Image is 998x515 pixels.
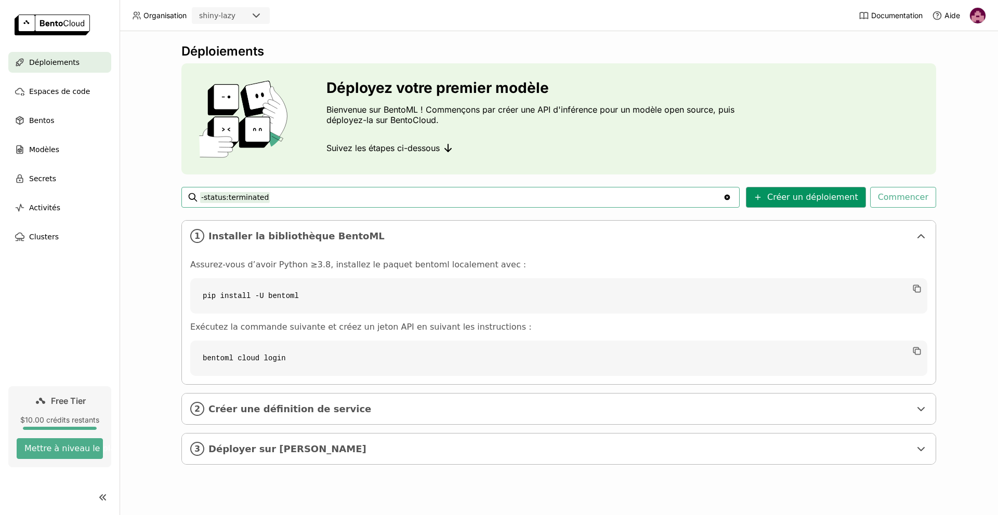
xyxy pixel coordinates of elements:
p: Bienvenue sur BentoML ! Commençons par créer une API d'inférence pour un modèle open source, puis... [326,104,737,125]
div: Déploiements [181,44,936,59]
span: Installer la bibliothèque BentoML [208,231,911,242]
img: cover onboarding [190,80,301,158]
a: Free Tier$10.00 crédits restantsMettre à niveau le plan [8,386,111,467]
a: Déploiements [8,52,111,73]
span: Organisation [143,11,187,20]
span: Free Tier [51,396,86,406]
i: 1 [190,229,204,243]
a: Activités [8,197,111,218]
a: Documentation [859,10,923,21]
code: pip install -U bentoml [190,278,927,314]
span: Secrets [29,172,56,185]
span: Espaces de code [29,85,90,98]
p: Exécutez la commande suivante et créez un jeton API en suivant les instructions : [190,322,927,332]
i: 3 [190,442,204,456]
div: 3Déployer sur [PERSON_NAME] [182,433,936,464]
span: Modèles [29,143,59,156]
p: Assurez-vous d’avoir Python ≥3.8, installez le paquet bentoml localement avec : [190,260,927,270]
div: 1Installer la bibliothèque BentoML [182,221,936,251]
div: Aide [932,10,960,21]
div: shiny-lazy [199,10,235,21]
img: logo [15,15,90,35]
span: Suivez les étapes ci-dessous [326,143,440,153]
a: Bentos [8,110,111,131]
div: $10.00 crédits restants [17,415,103,425]
i: 2 [190,402,204,416]
code: bentoml cloud login [190,341,927,376]
h3: Déployez votre premier modèle [326,79,737,96]
a: Clusters [8,226,111,247]
span: Activités [29,201,60,214]
a: Secrets [8,168,111,189]
button: Mettre à niveau le plan [17,438,103,459]
img: Antoine Marcel [970,8,986,23]
a: Espaces de code [8,81,111,102]
span: Déploiements [29,56,80,69]
a: Modèles [8,139,111,160]
svg: Clear value [723,193,731,201]
span: Déployer sur [PERSON_NAME] [208,443,911,455]
input: Rechercher [200,189,723,206]
button: Commencer [870,187,936,208]
input: Selected shiny-lazy. [237,11,238,21]
span: Documentation [871,11,923,20]
div: 2Créer une définition de service [182,394,936,424]
span: Aide [944,11,960,20]
span: Créer une définition de service [208,403,911,415]
button: Créer un déploiement [746,187,866,208]
span: Clusters [29,231,59,243]
span: Bentos [29,114,54,127]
